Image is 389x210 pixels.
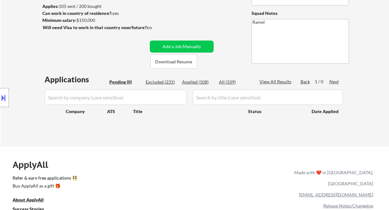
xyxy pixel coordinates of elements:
div: Made with ❤️ in [GEOGRAPHIC_DATA], [GEOGRAPHIC_DATA] [292,167,373,189]
div: no [147,24,165,31]
u: About ApplyAll [13,197,44,202]
div: Back [301,79,311,85]
div: ApplyAll [13,159,55,170]
div: 105 sent / 200 bought [42,3,148,10]
div: Pending (0) [109,79,141,85]
button: Add a Job Manually [150,41,214,53]
div: View All Results [259,79,293,85]
a: [EMAIL_ADDRESS][DOMAIN_NAME] [299,192,373,197]
a: Buy ApplyAll as a gift 🎁 [13,182,76,190]
strong: Can work in country of residence?: [42,10,112,16]
div: 1 / 0 [315,79,329,85]
div: Squad Notes [252,10,349,16]
a: Refer & earn free applications 👯‍♀️ [13,176,162,182]
div: Applied (108) [182,79,214,85]
input: Search by company (case sensitive) [45,90,187,105]
input: Search by title (case sensitive) [193,90,343,105]
div: Next [329,79,339,85]
div: Title [133,108,242,115]
div: Excluded (231) [146,79,177,85]
button: Download Resume [150,54,197,69]
strong: Applies: [42,3,59,9]
a: Release Notes/Changelog [323,203,373,208]
div: Status [248,105,302,117]
div: Buy ApplyAll as a gift 🎁 [13,184,76,188]
div: yes [42,10,146,16]
div: Date Applied [312,108,339,115]
div: ATS [107,108,133,115]
div: $150,000 [42,17,148,23]
strong: Minimum salary: [42,17,76,23]
div: All (339) [219,79,251,85]
a: About ApplyAll [13,196,52,204]
strong: Will need Visa to work in that country now/future?: [43,25,148,30]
